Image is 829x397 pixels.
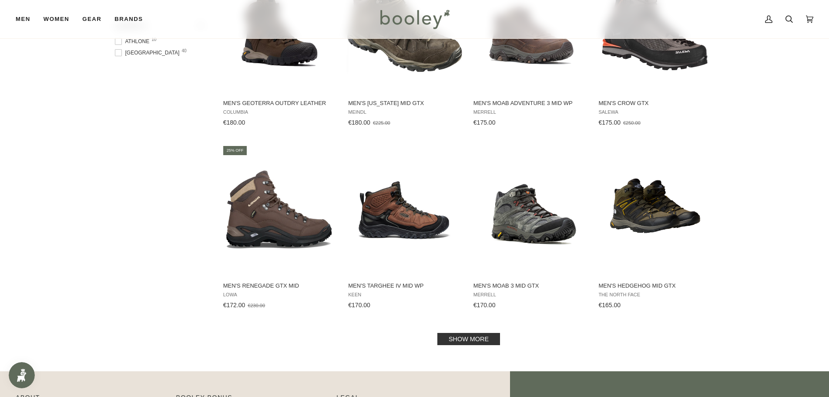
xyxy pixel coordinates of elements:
span: 10 [151,37,156,42]
span: Lowa [223,292,336,298]
a: Men's Targhee IV Mid WP [347,145,462,312]
span: €172.00 [223,302,245,309]
span: Men [16,15,30,24]
img: Lowa Men's Renegade GTX Mid Espresso - Booley Galway [222,153,337,268]
span: Brands [114,15,143,24]
span: Columbia [223,109,336,115]
span: Women [44,15,69,24]
span: €180.00 [348,119,370,126]
span: Men's Moab Adventure 3 Mid WP [473,99,586,107]
a: Show more [437,333,500,345]
img: Keen Men's Targhee IV Mid WP Bison / Black - Booley Galway [347,153,462,268]
span: Men's Geoterra Outdry Leather [223,99,336,107]
span: Meindl [348,109,461,115]
span: €225.00 [373,120,390,126]
span: €175.00 [598,119,621,126]
span: €250.00 [623,120,641,126]
span: Merrell [473,292,586,298]
span: Athlone [115,37,152,45]
a: Men's Moab 3 Mid GTX [472,145,587,312]
img: Booley [376,7,453,32]
span: Salewa [598,109,711,115]
span: €170.00 [348,302,370,309]
span: The North Face [598,292,711,298]
span: €170.00 [473,302,496,309]
span: [GEOGRAPHIC_DATA] [115,49,182,57]
span: Men's [US_STATE] Mid GTX [348,99,461,107]
span: €180.00 [223,119,245,126]
a: Men's Hedgehog Mid GTX [597,145,712,312]
span: Men's Crow GTX [598,99,711,107]
span: 40 [181,49,186,53]
span: €230.00 [248,303,265,308]
span: Men's Targhee IV Mid WP [348,282,461,290]
iframe: Button to open loyalty program pop-up [9,362,35,388]
a: Men's Renegade GTX Mid [222,145,337,312]
img: The North Face Men's Hedgehog Mid GTX New Taupe Green / TNF Black - Booley Galway [597,153,712,268]
span: €165.00 [598,302,621,309]
span: Men's Moab 3 Mid GTX [473,282,586,290]
img: Merrell Men's Moab 3 Mid GTX Beluga - Booley Galway [472,153,587,268]
span: Men's Renegade GTX Mid [223,282,336,290]
span: Gear [82,15,101,24]
div: Pagination [223,336,715,343]
span: Men's Hedgehog Mid GTX [598,282,711,290]
span: Keen [348,292,461,298]
div: 25% off [223,146,247,155]
span: €175.00 [473,119,496,126]
span: Merrell [473,109,586,115]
